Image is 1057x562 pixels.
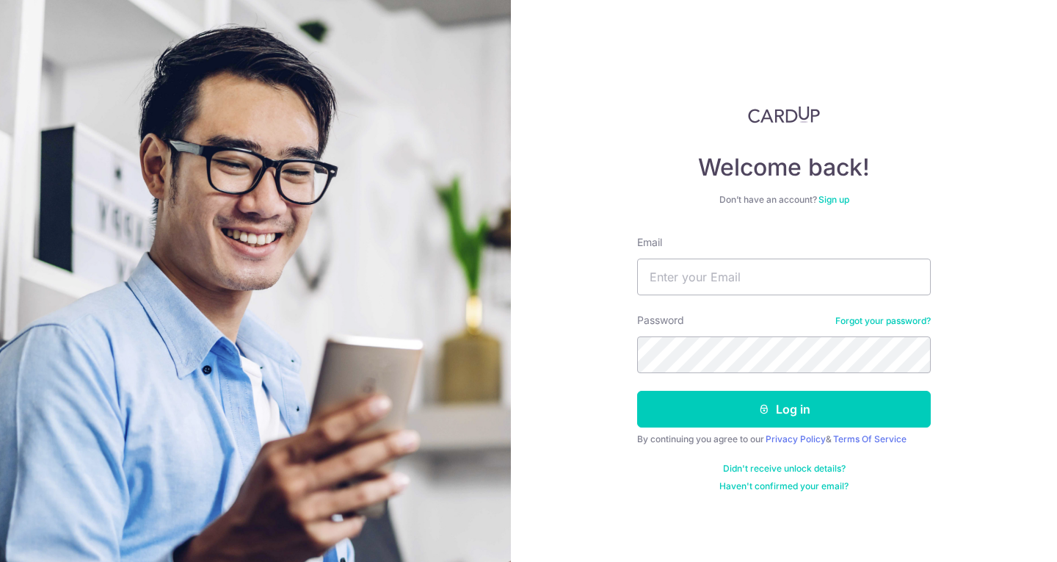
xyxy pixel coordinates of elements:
[723,463,846,475] a: Didn't receive unlock details?
[719,480,849,492] a: Haven't confirmed your email?
[748,106,820,123] img: CardUp Logo
[835,315,931,327] a: Forgot your password?
[637,194,931,206] div: Don’t have an account?
[766,433,826,444] a: Privacy Policy
[637,433,931,445] div: By continuing you agree to our &
[637,235,662,250] label: Email
[637,391,931,428] button: Log in
[637,153,931,182] h4: Welcome back!
[637,259,931,295] input: Enter your Email
[637,313,684,328] label: Password
[818,194,849,205] a: Sign up
[833,433,907,444] a: Terms Of Service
